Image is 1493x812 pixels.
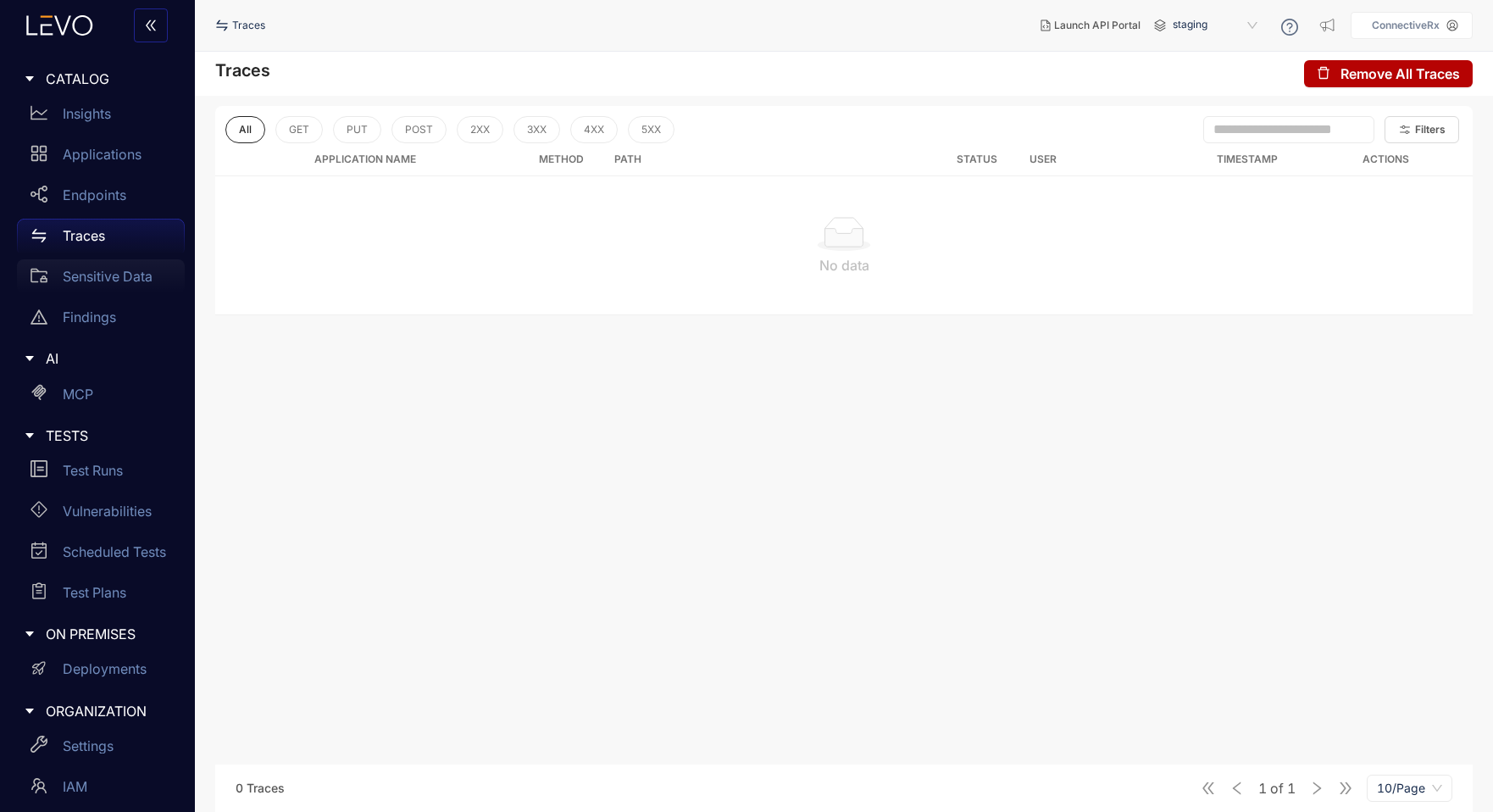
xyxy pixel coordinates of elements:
[1372,19,1440,31] p: ConnectiveRx
[1304,60,1473,87] button: deleteRemove All Traces
[24,628,36,640] span: caret-right
[457,116,503,143] button: 2XX
[10,341,185,376] div: AI
[31,777,47,794] span: team
[63,106,111,121] p: Insights
[46,428,171,443] span: TESTS
[24,73,36,85] span: caret-right
[608,143,930,176] th: Path
[1385,116,1459,143] button: Filters
[215,19,232,32] span: swap
[17,494,185,535] a: Vulnerabilities
[1317,66,1330,81] span: delete
[584,124,604,136] span: 4XX
[405,124,433,136] span: POST
[1027,12,1154,39] button: Launch API Portal
[513,116,560,143] button: 3XX
[24,705,36,717] span: caret-right
[215,60,270,81] h4: Traces
[17,300,185,341] a: Findings
[239,124,252,136] span: All
[63,779,87,794] p: IAM
[10,61,185,97] div: CATALOG
[527,124,547,136] span: 3XX
[1023,143,1196,176] th: User
[63,544,166,559] p: Scheduled Tests
[17,770,185,810] a: IAM
[1054,19,1141,31] span: Launch API Portal
[236,781,285,795] span: 0 Traces
[63,463,123,478] p: Test Runs
[10,693,185,729] div: ORGANIZATION
[1258,781,1267,796] span: 1
[10,616,185,652] div: ON PREMISES
[391,116,447,143] button: POST
[46,626,171,642] span: ON PREMISES
[63,387,93,402] p: MCP
[1340,66,1460,81] span: Remove All Traces
[10,418,185,453] div: TESTS
[289,124,309,136] span: GET
[46,704,171,719] span: ORGANIZATION
[1258,781,1296,796] span: of
[17,453,185,494] a: Test Runs
[63,187,126,203] p: Endpoints
[1196,143,1300,176] th: Timestamp
[347,124,368,136] span: PUT
[31,227,47,244] span: swap
[225,116,265,143] button: All
[63,503,152,519] p: Vulnerabilities
[46,71,171,86] span: CATALOG
[24,353,36,364] span: caret-right
[17,219,185,259] a: Traces
[63,661,147,676] p: Deployments
[1415,124,1446,136] span: Filters
[17,535,185,576] a: Scheduled Tests
[17,653,185,693] a: Deployments
[470,124,490,136] span: 2XX
[46,351,171,366] span: AI
[275,116,323,143] button: GET
[1300,143,1473,176] th: Actions
[63,228,105,243] p: Traces
[17,97,185,137] a: Insights
[333,116,381,143] button: PUT
[515,143,608,176] th: Method
[17,377,185,418] a: MCP
[17,137,185,178] a: Applications
[31,309,47,325] span: warning
[63,585,126,600] p: Test Plans
[63,269,153,284] p: Sensitive Data
[628,116,674,143] button: 5XX
[63,309,116,325] p: Findings
[134,8,168,42] button: double-left
[144,19,158,34] span: double-left
[1377,776,1442,801] span: 10/Page
[215,143,515,176] th: Application Name
[17,576,185,616] a: Test Plans
[1287,781,1296,796] span: 1
[641,124,661,136] span: 5XX
[17,729,185,770] a: Settings
[570,116,618,143] button: 4XX
[229,258,1459,273] div: No data
[17,259,185,300] a: Sensitive Data
[24,430,36,442] span: caret-right
[63,147,142,162] p: Applications
[930,143,1023,176] th: Status
[63,738,114,754] p: Settings
[17,178,185,219] a: Endpoints
[232,19,265,31] span: Traces
[1173,12,1261,39] span: staging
